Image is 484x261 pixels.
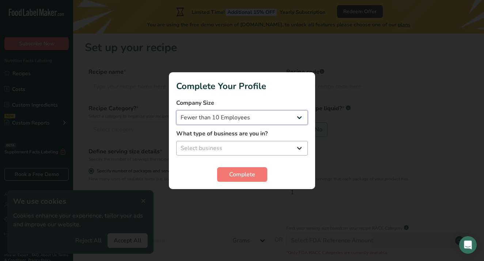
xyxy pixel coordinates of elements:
[176,99,308,107] label: Company Size
[217,167,267,182] button: Complete
[229,170,255,179] span: Complete
[176,80,308,93] h1: Complete Your Profile
[459,236,477,254] div: Open Intercom Messenger
[176,129,308,138] label: What type of business are you in?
